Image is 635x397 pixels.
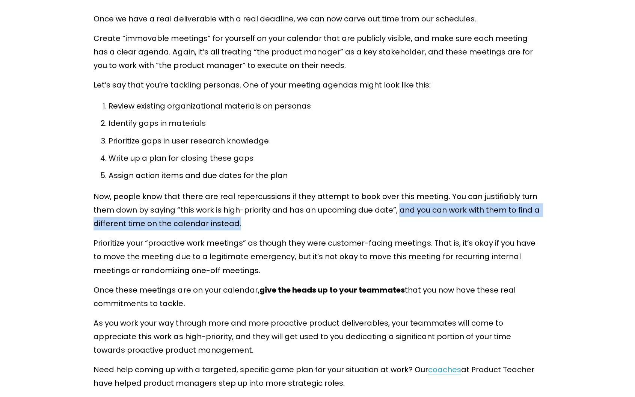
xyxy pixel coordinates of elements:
p: Prioritize your “proactive work meetings” as though they were customer-facing meetings. That is, ... [94,236,541,277]
p: Let’s say that you’re tackling personas. One of your meeting agendas might look like this: [94,78,541,92]
p: Prioritize gaps in user research knowledge [109,134,541,148]
a: coaches [428,364,461,375]
p: Review existing organizational materials on personas [109,99,541,113]
p: Once we have a real deliverable with a real deadline, we can now carve out time from our schedules. [94,12,541,26]
p: Need help coming up with a targeted, specific game plan for your situation at work? Our at Produc... [94,363,541,390]
p: Identify gaps in materials [109,116,541,130]
p: Write up a plan for closing these gaps [109,151,541,165]
strong: give the heads up to your teammates [259,285,404,295]
p: Once these meetings are on your calendar, that you now have these real commitments to tackle. [94,283,541,310]
p: Assign action items and due dates for the plan [109,169,541,182]
p: Create “immovable meetings” for yourself on your calendar that are publicly visible, and make sur... [94,32,541,72]
p: As you work your way through more and more proactive product deliverables, your teammates will co... [94,316,541,357]
p: Now, people know that there are real repercussions if they attempt to book over this meeting. You... [94,190,541,230]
